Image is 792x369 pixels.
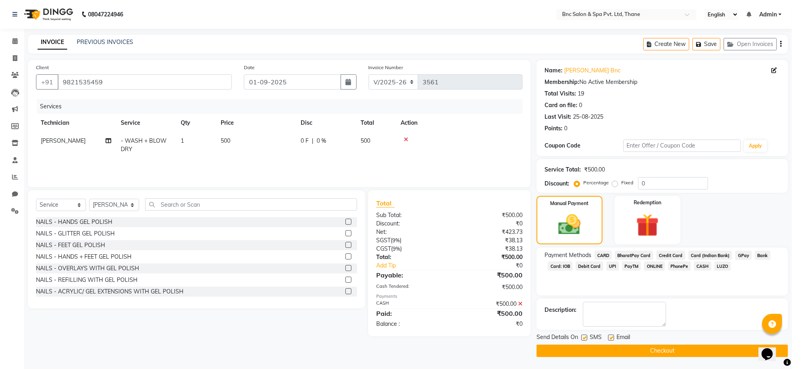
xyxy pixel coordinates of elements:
[758,337,784,361] iframe: chat widget
[376,199,395,207] span: Total
[573,113,603,121] div: 25-08-2025
[545,124,563,133] div: Points:
[545,90,576,98] div: Total Visits:
[449,283,529,291] div: ₹500.00
[296,114,356,132] th: Disc
[216,114,296,132] th: Price
[578,90,584,98] div: 19
[145,198,357,211] input: Search or Scan
[449,253,529,261] div: ₹500.00
[545,180,569,188] div: Discount:
[301,137,309,145] span: 0 F
[244,64,255,71] label: Date
[38,35,67,50] a: INVOICE
[88,3,123,26] b: 08047224946
[545,251,591,259] span: Payment Methods
[714,261,731,271] span: LUZO
[181,137,184,144] span: 1
[545,78,780,86] div: No Active Membership
[449,320,529,328] div: ₹0
[583,179,609,186] label: Percentage
[317,137,326,145] span: 0 %
[621,179,633,186] label: Fixed
[36,64,49,71] label: Client
[36,276,138,284] div: NAILS - REFILLING WITH GEL POLISH
[392,237,400,243] span: 9%
[176,114,216,132] th: Qty
[393,245,400,252] span: 9%
[545,306,577,314] div: Description:
[594,251,612,260] span: CARD
[564,66,620,75] a: [PERSON_NAME] Bnc
[537,345,788,357] button: Checkout
[312,137,313,145] span: |
[449,219,529,228] div: ₹0
[537,333,578,343] span: Send Details On
[449,270,529,280] div: ₹500.00
[616,333,630,343] span: Email
[20,3,75,26] img: logo
[36,264,139,273] div: NAILS - OVERLAYS WITH GEL POLISH
[36,253,132,261] div: NAILS - HANDS + FEET GEL POLISH
[656,251,685,260] span: Credit Card
[58,74,232,90] input: Search by Name/Mobile/Email/Code
[643,38,689,50] button: Create New
[724,38,777,50] button: Open Invoices
[622,261,641,271] span: PayTM
[36,229,115,238] div: NAILS - GLITTER GEL POLISH
[759,10,777,19] span: Admin
[449,228,529,236] div: ₹423.73
[370,261,463,270] a: Add Tip
[449,211,529,219] div: ₹500.00
[77,38,133,46] a: PREVIOUS INVOICES
[449,300,529,308] div: ₹500.00
[545,142,623,150] div: Coupon Code
[668,261,691,271] span: PhonePe
[370,236,449,245] div: ( )
[370,253,449,261] div: Total:
[545,101,577,110] div: Card on file:
[376,237,391,244] span: SGST
[356,114,396,132] th: Total
[449,245,529,253] div: ₹38.13
[361,137,370,144] span: 500
[463,261,529,270] div: ₹0
[629,211,666,239] img: _gift.svg
[623,140,741,152] input: Enter Offer / Coupon Code
[755,251,770,260] span: Bank
[694,261,711,271] span: CASH
[688,251,732,260] span: Card (Indian Bank)
[370,300,449,308] div: CASH
[590,333,602,343] span: SMS
[449,309,529,318] div: ₹500.00
[370,270,449,280] div: Payable:
[692,38,720,50] button: Save
[615,251,653,260] span: BharatPay Card
[545,166,581,174] div: Service Total:
[606,261,619,271] span: UPI
[370,211,449,219] div: Sub Total:
[370,228,449,236] div: Net:
[36,74,58,90] button: +91
[545,113,571,121] div: Last Visit:
[449,236,529,245] div: ₹38.13
[370,245,449,253] div: ( )
[576,261,603,271] span: Debit Card
[370,320,449,328] div: Balance :
[370,219,449,228] div: Discount:
[735,251,752,260] span: GPay
[744,140,767,152] button: Apply
[644,261,665,271] span: ONLINE
[36,241,105,249] div: NAILS - FEET GEL POLISH
[370,309,449,318] div: Paid:
[36,114,116,132] th: Technician
[551,212,587,237] img: _cash.svg
[564,124,567,133] div: 0
[36,287,184,296] div: NAILS - ACRYLIC/ GEL EXTENSIONS WITH GEL POLISH
[121,137,167,153] span: - WASH + BLOW DRY
[221,137,230,144] span: 500
[37,99,529,114] div: Services
[116,114,176,132] th: Service
[579,101,582,110] div: 0
[376,293,523,300] div: Payments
